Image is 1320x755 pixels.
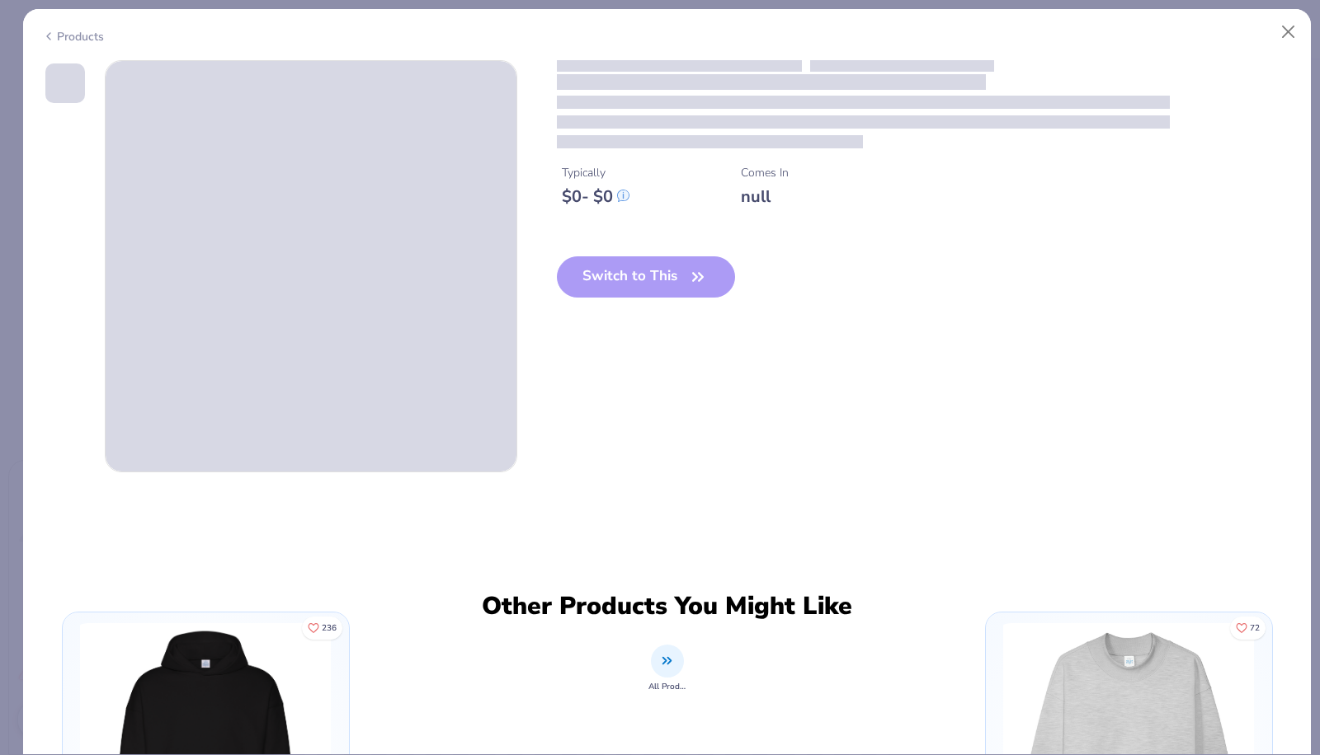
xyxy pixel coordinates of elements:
[1273,16,1304,48] button: Close
[1250,624,1260,632] span: 72
[741,164,789,181] div: Comes In
[562,164,629,181] div: Typically
[1230,617,1266,640] button: Like
[302,617,342,640] button: Like
[648,645,686,693] button: filter button
[562,186,629,207] div: $ 0 - $ 0
[472,592,863,621] div: Other Products You Might Like
[42,28,104,45] div: Products
[648,645,686,693] div: filter for All Products
[648,681,686,693] span: All Products
[741,186,789,207] div: null
[322,624,337,632] span: 236
[658,651,676,670] img: All Products Image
